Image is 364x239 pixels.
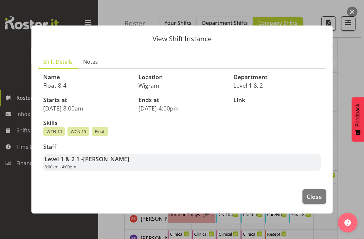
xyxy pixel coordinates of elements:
p: Wigram [138,82,226,89]
span: Shift Details [43,58,73,66]
strong: Level 1 & 2 1 - [45,155,129,163]
span: 8:00am - 4:00pm [45,164,76,170]
h3: Link [233,97,321,103]
h3: Starts at [43,97,131,103]
span: Close [307,192,322,201]
h3: Location [138,74,226,80]
p: [DATE] 8:00am [43,105,131,112]
img: help-xxl-2.png [344,219,351,226]
h3: Skills [43,120,321,126]
span: Notes [83,58,98,66]
button: Close [302,189,326,204]
span: [PERSON_NAME] [83,155,129,163]
span: Feedback [355,104,361,127]
h3: Ends at [138,97,226,103]
p: View Shift Instance [38,35,326,42]
h3: Department [233,74,321,80]
p: [DATE] 4:00pm [138,105,226,112]
button: Feedback - Show survey [352,97,364,142]
p: Float 8-4 [43,82,131,89]
span: WCN 15 [71,128,86,135]
span: WCN 10 [46,128,62,135]
h3: Name [43,74,131,80]
h3: Staff [43,144,321,150]
span: Float [95,128,105,135]
p: Level 1 & 2 [233,82,321,89]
